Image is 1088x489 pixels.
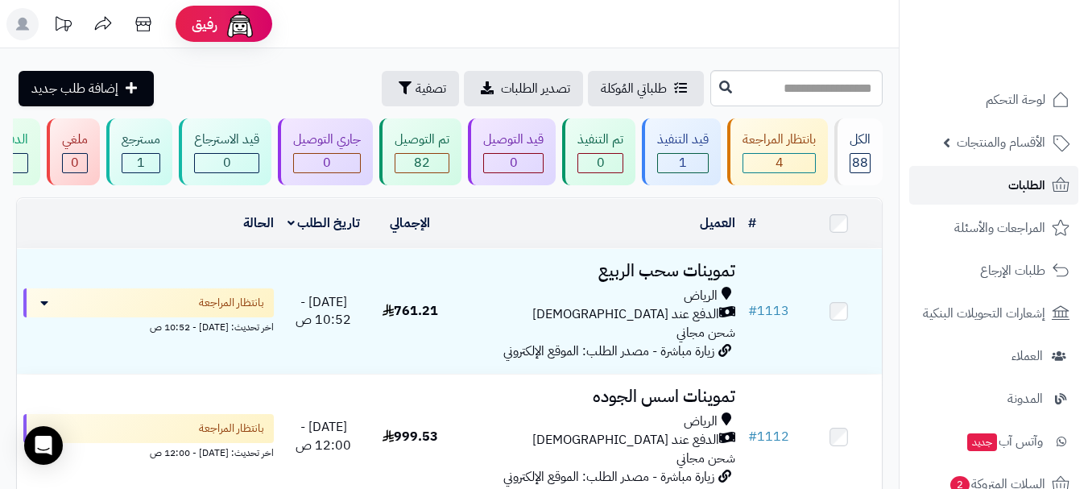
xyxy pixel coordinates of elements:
[460,262,735,280] h3: تموينات سحب الربيع
[176,118,275,185] a: قيد الاسترجاع 0
[776,153,784,172] span: 4
[464,71,583,106] a: تصدير الطلبات
[743,154,815,172] div: 4
[460,387,735,406] h3: تموينات اسس الجوده
[192,15,217,34] span: رفيق
[639,118,724,185] a: قيد التنفيذ 1
[483,131,544,149] div: قيد التوصيل
[243,213,274,233] a: الحالة
[503,342,714,361] span: زيارة مباشرة - مصدر الطلب: الموقع الإلكتروني
[296,417,351,455] span: [DATE] - 12:00 ص
[63,154,87,172] div: 0
[957,131,1045,154] span: الأقسام والمنتجات
[748,427,757,446] span: #
[909,209,1078,247] a: المراجعات والأسئلة
[601,79,667,98] span: طلباتي المُوكلة
[43,8,83,44] a: تحديثات المنصة
[43,118,103,185] a: ملغي 0
[909,294,1078,333] a: إشعارات التحويلات البنكية
[383,301,438,321] span: 761.21
[909,337,1078,375] a: العملاء
[559,118,639,185] a: تم التنفيذ 0
[909,166,1078,205] a: الطلبات
[850,131,871,149] div: الكل
[831,118,886,185] a: الكل88
[465,118,559,185] a: قيد التوصيل 0
[194,131,259,149] div: قيد الاسترجاع
[909,379,1078,418] a: المدونة
[676,449,735,468] span: شحن مجاني
[395,131,449,149] div: تم التوصيل
[684,412,718,431] span: الرياض
[700,213,735,233] a: العميل
[395,154,449,172] div: 82
[23,317,274,334] div: اخر تحديث: [DATE] - 10:52 ص
[293,131,361,149] div: جاري التوصيل
[296,292,351,330] span: [DATE] - 10:52 ص
[416,79,446,98] span: تصفية
[923,302,1045,325] span: إشعارات التحويلات البنكية
[657,131,709,149] div: قيد التنفيذ
[103,118,176,185] a: مسترجع 1
[199,421,264,437] span: بانتظار المراجعة
[195,154,259,172] div: 0
[288,213,361,233] a: تاريخ الطلب
[1011,345,1043,367] span: العملاء
[275,118,376,185] a: جاري التوصيل 0
[588,71,704,106] a: طلباتي المُوكلة
[980,259,1045,282] span: طلبات الإرجاع
[503,467,714,487] span: زيارة مباشرة - مصدر الطلب: الموقع الإلكتروني
[122,131,160,149] div: مسترجع
[414,153,430,172] span: 82
[684,287,718,305] span: الرياض
[967,433,997,451] span: جديد
[223,153,231,172] span: 0
[748,301,757,321] span: #
[852,153,868,172] span: 88
[24,426,63,465] div: Open Intercom Messenger
[382,71,459,106] button: تصفية
[31,79,118,98] span: إضافة طلب جديد
[501,79,570,98] span: تصدير الطلبات
[532,305,719,324] span: الدفع عند [DEMOGRAPHIC_DATA]
[909,251,1078,290] a: طلبات الإرجاع
[679,153,687,172] span: 1
[978,45,1073,79] img: logo-2.png
[19,71,154,106] a: إضافة طلب جديد
[1007,387,1043,410] span: المدونة
[597,153,605,172] span: 0
[137,153,145,172] span: 1
[383,427,438,446] span: 999.53
[376,118,465,185] a: تم التوصيل 82
[224,8,256,40] img: ai-face.png
[966,430,1043,453] span: وآتس آب
[577,131,623,149] div: تم التنفيذ
[510,153,518,172] span: 0
[390,213,430,233] a: الإجمالي
[658,154,708,172] div: 1
[122,154,159,172] div: 1
[743,131,816,149] div: بانتظار المراجعة
[62,131,88,149] div: ملغي
[954,217,1045,239] span: المراجعات والأسئلة
[71,153,79,172] span: 0
[1008,174,1045,197] span: الطلبات
[323,153,331,172] span: 0
[294,154,360,172] div: 0
[909,422,1078,461] a: وآتس آبجديد
[748,301,789,321] a: #1113
[748,213,756,233] a: #
[986,89,1045,111] span: لوحة التحكم
[199,295,264,311] span: بانتظار المراجعة
[578,154,623,172] div: 0
[484,154,543,172] div: 0
[748,427,789,446] a: #1112
[909,81,1078,119] a: لوحة التحكم
[724,118,831,185] a: بانتظار المراجعة 4
[676,323,735,342] span: شحن مجاني
[23,443,274,460] div: اخر تحديث: [DATE] - 12:00 ص
[532,431,719,450] span: الدفع عند [DEMOGRAPHIC_DATA]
